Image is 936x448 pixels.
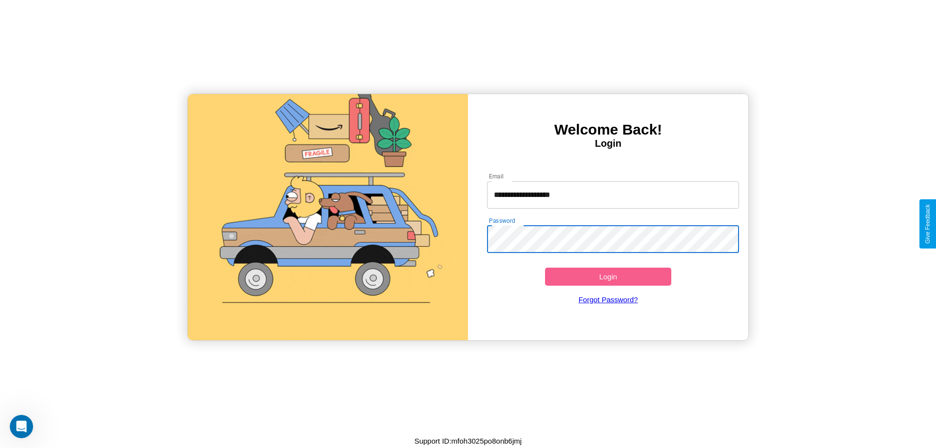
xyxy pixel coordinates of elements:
a: Forgot Password? [482,286,735,313]
h4: Login [468,138,748,149]
h3: Welcome Back! [468,121,748,138]
img: gif [188,94,468,340]
label: Email [489,172,504,180]
p: Support ID: mfoh3025po8onb6jmj [414,434,522,448]
button: Login [545,268,671,286]
div: Give Feedback [924,204,931,244]
label: Password [489,216,515,225]
iframe: Intercom live chat [10,415,33,438]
